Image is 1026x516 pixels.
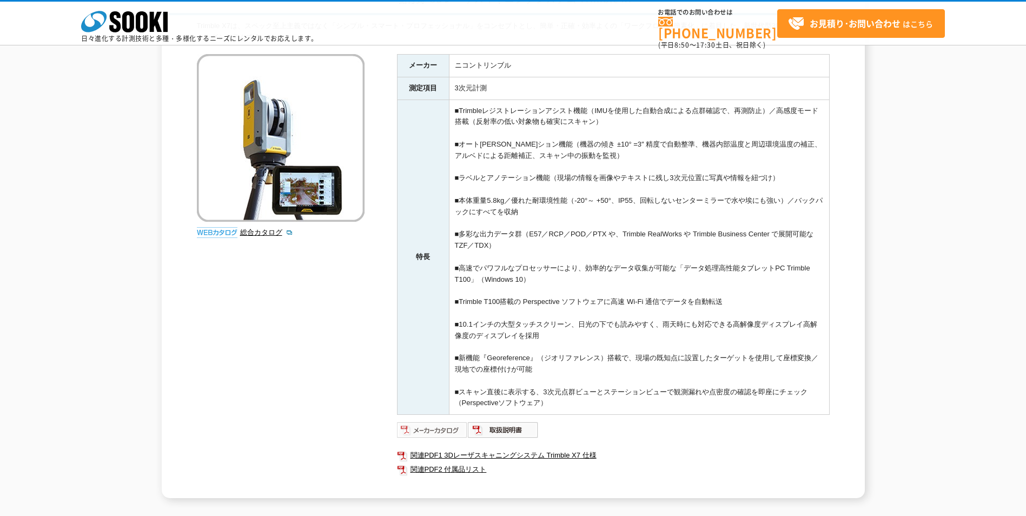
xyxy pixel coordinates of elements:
a: 取扱説明書 [468,428,539,436]
a: 総合カタログ [240,228,293,236]
img: webカタログ [197,227,237,238]
span: お電話でのお問い合わせは [658,9,777,16]
td: ■Trimbleレジストレーションアシスト機能（IMUを使用した自動合成による点群確認で、再測防止）／高感度モード搭載（反射率の低い対象物も確実にスキャン） ■オート[PERSON_NAME]シ... [449,100,829,415]
p: 日々進化する計測技術と多種・多様化するニーズにレンタルでお応えします。 [81,35,318,42]
a: 関連PDF2 付属品リスト [397,462,830,477]
a: [PHONE_NUMBER] [658,17,777,39]
span: 17:30 [696,40,716,50]
span: (平日 ～ 土日、祝日除く) [658,40,765,50]
strong: お見積り･お問い合わせ [810,17,901,30]
img: メーカーカタログ [397,421,468,439]
td: ニコントリンブル [449,54,829,77]
img: 取扱説明書 [468,421,539,439]
th: 測定項目 [397,77,449,100]
span: 8:50 [674,40,690,50]
a: お見積り･お問い合わせはこちら [777,9,945,38]
a: 関連PDF1 3Dレーザスキャニングシステム Trimble X7 仕様 [397,448,830,462]
img: 3Dレーザスキャニングシステム Trimble X7（測量・建設・土木向け） [197,54,365,222]
th: 特長 [397,100,449,415]
th: メーカー [397,54,449,77]
a: メーカーカタログ [397,428,468,436]
span: はこちら [788,16,933,32]
td: 3次元計測 [449,77,829,100]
